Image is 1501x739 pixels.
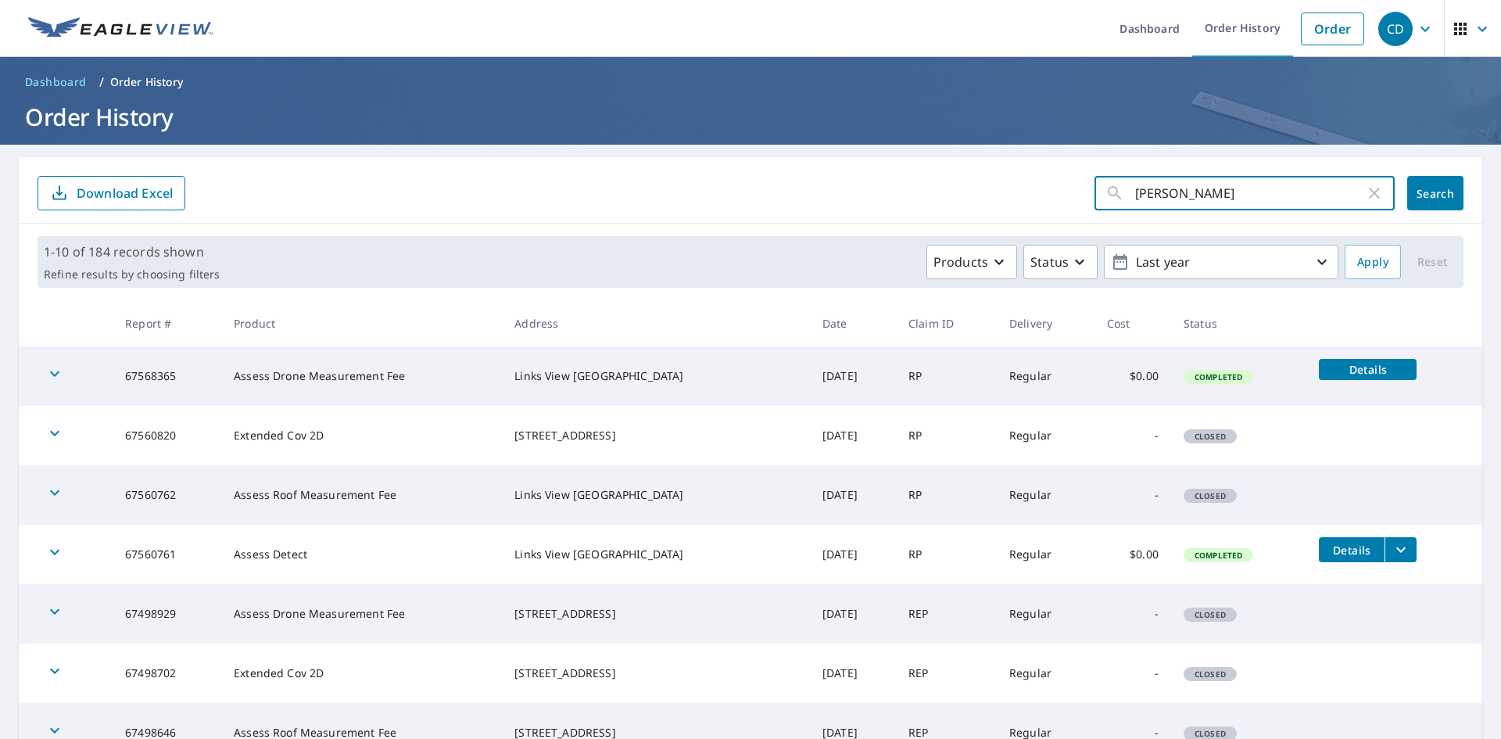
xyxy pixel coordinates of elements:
[896,300,997,346] th: Claim ID
[1385,537,1417,562] button: filesDropdownBtn-67560761
[1185,431,1235,442] span: Closed
[1185,371,1252,382] span: Completed
[110,74,184,90] p: Order History
[514,547,797,562] div: Links View [GEOGRAPHIC_DATA]
[514,665,797,681] div: [STREET_ADDRESS]
[1357,253,1388,272] span: Apply
[221,644,502,703] td: Extended Cov 2D
[1171,300,1307,346] th: Status
[113,525,221,584] td: 67560761
[25,74,87,90] span: Dashboard
[997,584,1094,644] td: Regular
[1094,525,1171,584] td: $0.00
[502,300,810,346] th: Address
[514,487,797,503] div: Links View [GEOGRAPHIC_DATA]
[997,300,1094,346] th: Delivery
[1023,245,1098,279] button: Status
[44,267,220,282] p: Refine results by choosing filters
[1319,359,1417,380] button: detailsBtn-67568365
[19,70,1482,95] nav: breadcrumb
[1130,249,1313,276] p: Last year
[1135,171,1365,215] input: Address, Report #, Claim ID, etc.
[926,245,1017,279] button: Products
[77,185,173,202] p: Download Excel
[1094,644,1171,703] td: -
[113,644,221,703] td: 67498702
[1319,537,1385,562] button: detailsBtn-67560761
[1094,300,1171,346] th: Cost
[1185,490,1235,501] span: Closed
[1094,465,1171,525] td: -
[896,465,997,525] td: RP
[514,428,797,443] div: [STREET_ADDRESS]
[1104,245,1338,279] button: Last year
[997,406,1094,465] td: Regular
[1030,253,1069,271] p: Status
[896,406,997,465] td: RP
[514,606,797,622] div: [STREET_ADDRESS]
[1185,609,1235,620] span: Closed
[221,346,502,406] td: Assess Drone Measurement Fee
[810,584,896,644] td: [DATE]
[933,253,988,271] p: Products
[1094,584,1171,644] td: -
[997,525,1094,584] td: Regular
[810,644,896,703] td: [DATE]
[38,176,185,210] button: Download Excel
[1185,550,1252,561] span: Completed
[1407,176,1463,210] button: Search
[1420,186,1451,201] span: Search
[1185,728,1235,739] span: Closed
[1345,245,1401,279] button: Apply
[1378,12,1413,46] div: CD
[113,346,221,406] td: 67568365
[113,584,221,644] td: 67498929
[113,465,221,525] td: 67560762
[896,525,997,584] td: RP
[1301,13,1364,45] a: Order
[1328,543,1375,558] span: Details
[896,346,997,406] td: RP
[221,525,502,584] td: Assess Detect
[997,465,1094,525] td: Regular
[810,346,896,406] td: [DATE]
[221,465,502,525] td: Assess Roof Measurement Fee
[810,406,896,465] td: [DATE]
[1094,406,1171,465] td: -
[221,584,502,644] td: Assess Drone Measurement Fee
[19,70,93,95] a: Dashboard
[1185,669,1235,680] span: Closed
[896,644,997,703] td: REP
[19,101,1482,133] h1: Order History
[99,73,104,91] li: /
[44,242,220,261] p: 1-10 of 184 records shown
[1094,346,1171,406] td: $0.00
[896,584,997,644] td: REP
[997,346,1094,406] td: Regular
[997,644,1094,703] td: Regular
[810,300,896,346] th: Date
[221,300,502,346] th: Product
[810,525,896,584] td: [DATE]
[113,300,221,346] th: Report #
[1328,362,1407,377] span: Details
[28,17,213,41] img: EV Logo
[113,406,221,465] td: 67560820
[514,368,797,384] div: Links View [GEOGRAPHIC_DATA]
[810,465,896,525] td: [DATE]
[221,406,502,465] td: Extended Cov 2D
